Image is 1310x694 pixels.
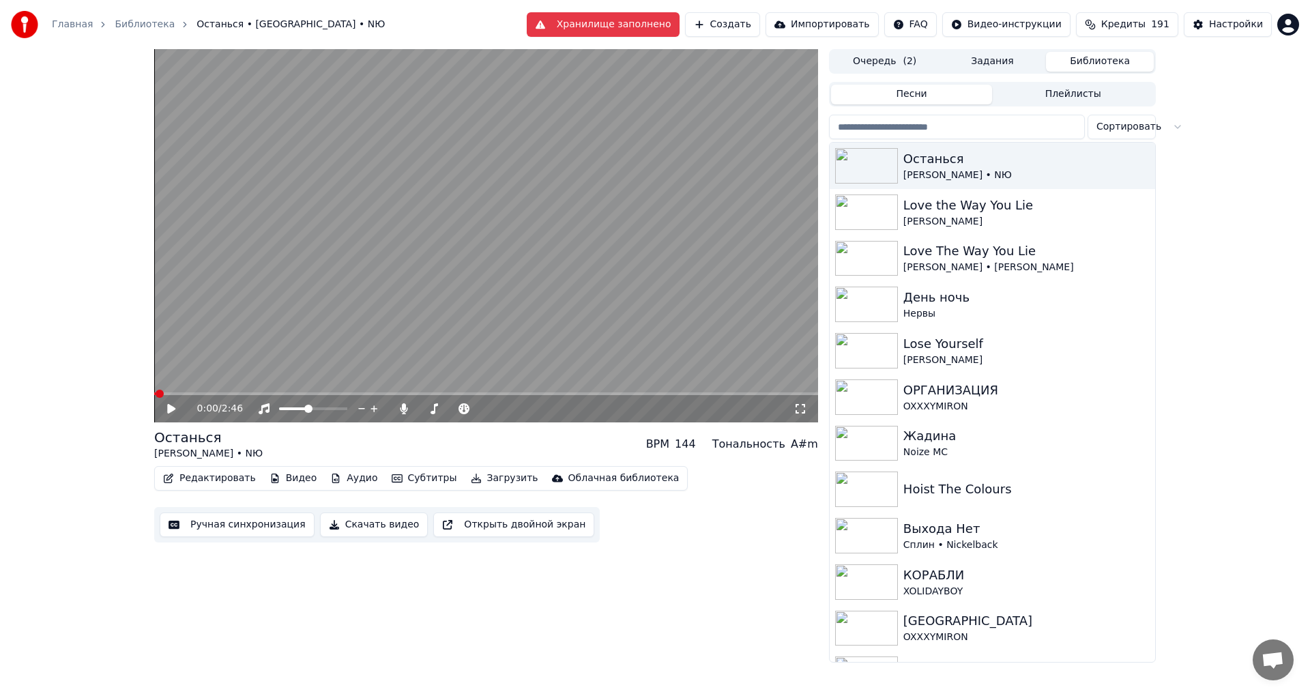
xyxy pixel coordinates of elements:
div: [PERSON_NAME] [903,215,1150,229]
span: Сортировать [1096,120,1161,134]
button: Хранилище заполнено [527,12,680,37]
button: Настройки [1184,12,1272,37]
button: Видео-инструкции [942,12,1071,37]
button: Песни [831,85,993,104]
button: Создать [685,12,760,37]
div: OXXXYMIRON [903,631,1150,644]
div: Lose Yourself [903,334,1150,353]
span: Останься • [GEOGRAPHIC_DATA] • NЮ [196,18,385,31]
button: Субтитры [386,469,463,488]
div: КОРАБЛИ [903,566,1150,585]
div: [PERSON_NAME] • NЮ [903,169,1150,182]
div: 144 [675,436,696,452]
button: Импортировать [766,12,879,37]
div: Тональность [712,436,785,452]
span: Кредиты [1101,18,1146,31]
a: Главная [52,18,93,31]
div: Жадина [903,426,1150,446]
div: Биполярочка [903,658,1150,677]
button: Видео [264,469,323,488]
img: youka [11,11,38,38]
button: Кредиты191 [1076,12,1178,37]
button: Аудио [325,469,383,488]
button: Скачать видео [320,512,428,537]
div: XOLIDAYBOY [903,585,1150,598]
div: [PERSON_NAME] • NЮ [154,447,263,461]
div: [PERSON_NAME] [903,353,1150,367]
span: 0:00 [197,402,218,416]
div: Открытый чат [1253,639,1294,680]
div: ОРГАНИЗАЦИЯ [903,381,1150,400]
div: A#m [791,436,818,452]
button: Ручная синхронизация [160,512,315,537]
nav: breadcrumb [52,18,385,31]
div: OXXXYMIRON [903,400,1150,414]
span: ( 2 ) [903,55,916,68]
div: Останься [154,428,263,447]
div: [GEOGRAPHIC_DATA] [903,611,1150,631]
button: Плейлисты [992,85,1154,104]
a: Библиотека [115,18,175,31]
button: Библиотека [1046,52,1154,72]
span: 2:46 [222,402,243,416]
div: Hoist The Colours [903,480,1150,499]
div: Нервы [903,307,1150,321]
div: Облачная библиотека [568,472,680,485]
div: День ночь [903,288,1150,307]
div: Noize MC [903,446,1150,459]
button: FAQ [884,12,937,37]
div: Love The Way You Lie [903,242,1150,261]
div: Сплин • Nickelback [903,538,1150,552]
button: Очередь [831,52,939,72]
button: Загрузить [465,469,544,488]
div: BPM [646,436,669,452]
div: [PERSON_NAME] • [PERSON_NAME] [903,261,1150,274]
div: Love the Way You Lie [903,196,1150,215]
button: Редактировать [158,469,261,488]
div: / [197,402,230,416]
button: Задания [939,52,1047,72]
span: 191 [1151,18,1169,31]
div: Выхода Нет [903,519,1150,538]
div: Настройки [1209,18,1263,31]
div: Останься [903,149,1150,169]
button: Открыть двойной экран [433,512,594,537]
